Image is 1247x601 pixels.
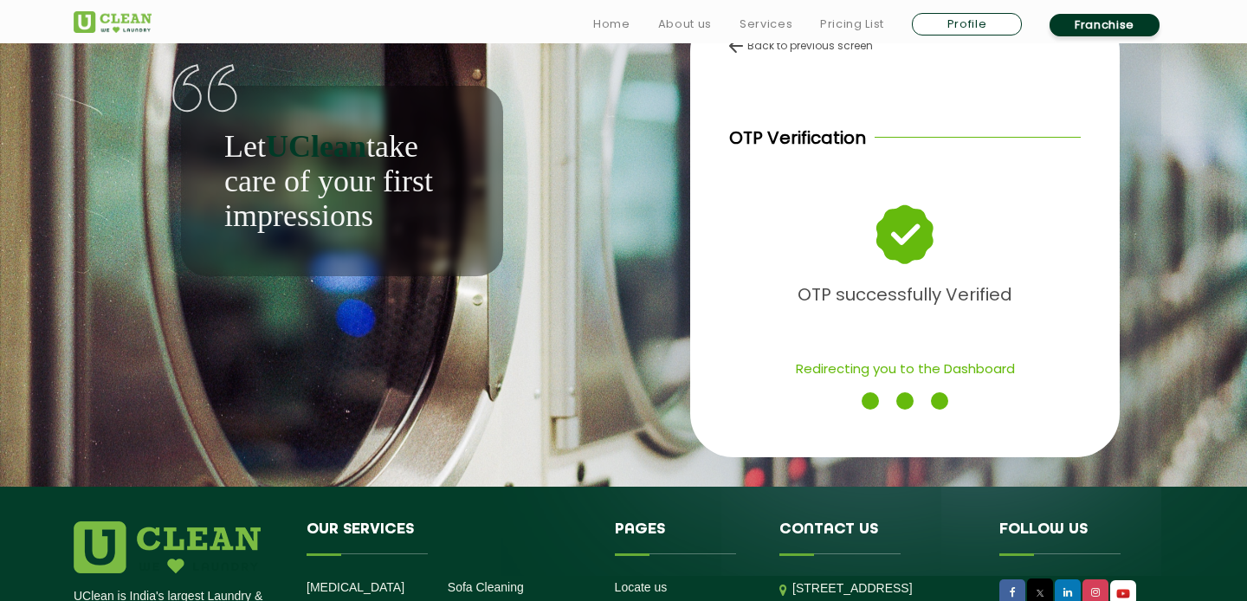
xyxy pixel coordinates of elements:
[729,39,743,53] img: back-arrow.svg
[912,13,1022,36] a: Profile
[307,580,404,594] a: [MEDICAL_DATA]
[729,125,866,151] p: OTP Verification
[792,578,973,598] p: [STREET_ADDRESS]
[1050,14,1160,36] a: Franchise
[779,521,973,554] h4: Contact us
[593,14,630,35] a: Home
[729,353,1081,384] p: Redirecting you to the Dashboard
[820,14,884,35] a: Pricing List
[307,521,589,554] h4: Our Services
[172,64,237,113] img: quote-img
[266,129,366,164] b: UClean
[877,205,932,263] img: success
[798,282,1012,307] b: OTP successfully Verified
[74,11,152,33] img: UClean Laundry and Dry Cleaning
[740,14,792,35] a: Services
[658,14,712,35] a: About us
[615,580,668,594] a: Locate us
[74,521,261,573] img: logo.png
[999,521,1152,554] h4: Follow us
[448,580,524,594] a: Sofa Cleaning
[224,129,460,233] p: Let take care of your first impressions
[615,521,754,554] h4: Pages
[729,38,1081,54] div: Back to previous screen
